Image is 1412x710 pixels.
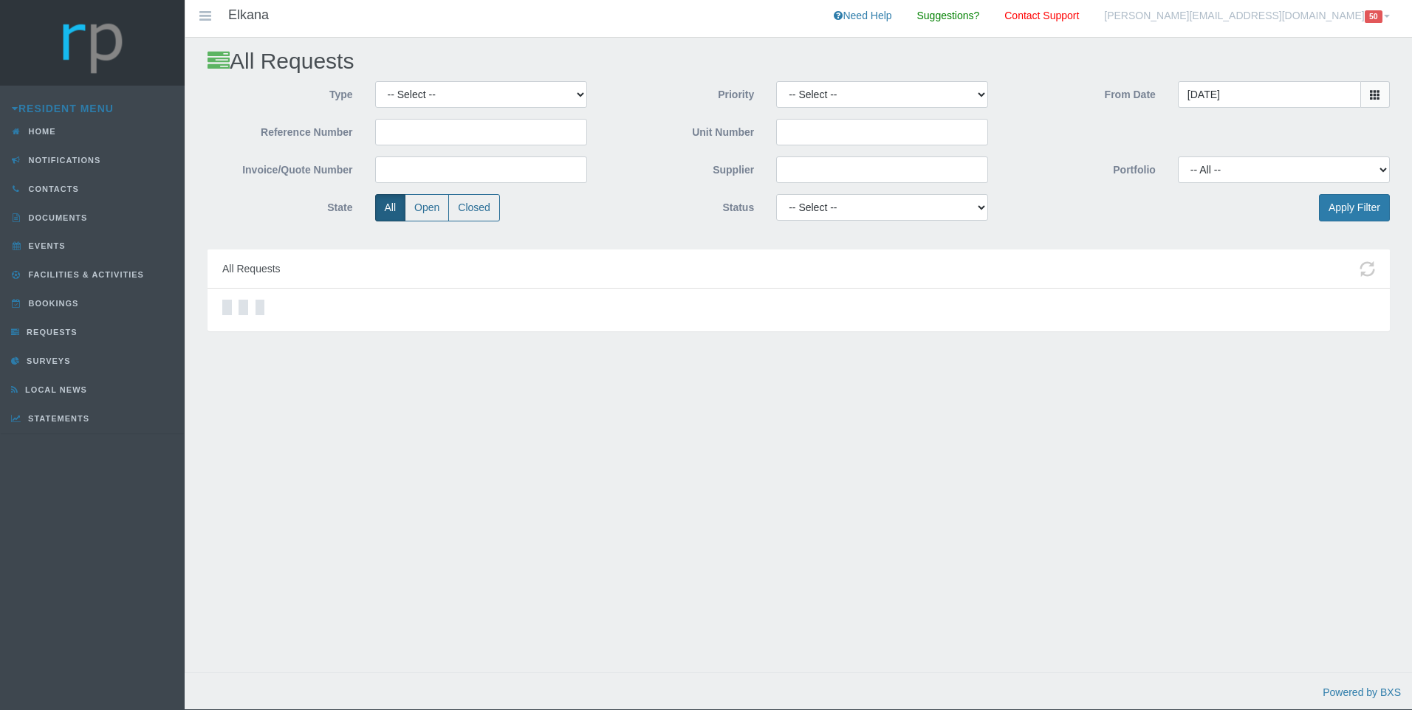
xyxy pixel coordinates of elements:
[598,194,766,216] label: Status
[25,270,144,279] span: Facilities & Activities
[25,156,101,165] span: Notifications
[196,119,364,141] label: Reference Number
[208,49,1390,73] h2: All Requests
[23,328,78,337] span: Requests
[999,156,1167,179] label: Portfolio
[598,156,766,179] label: Supplier
[196,81,364,103] label: Type
[228,8,269,23] h4: Elkana
[405,194,449,221] label: Open
[999,81,1167,103] label: From Date
[1365,10,1382,23] span: 50
[1323,686,1401,698] a: Powered by BXS
[208,249,1390,289] div: All Requests
[1319,194,1390,221] button: Apply Filter
[23,356,70,365] span: Surveys
[25,213,88,222] span: Documents
[239,300,248,315] div: Loading…
[448,194,500,221] label: Closed
[375,194,406,221] label: All
[25,241,66,250] span: Events
[25,299,79,308] span: Bookings
[12,103,114,114] a: Resident Menu
[25,127,56,136] span: Home
[196,156,364,179] label: Invoice/Quote Number
[598,119,766,141] label: Unit Number
[25,185,79,193] span: Contacts
[196,194,364,216] label: State
[21,385,87,394] span: Local News
[598,81,766,103] label: Priority
[24,414,89,423] span: Statements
